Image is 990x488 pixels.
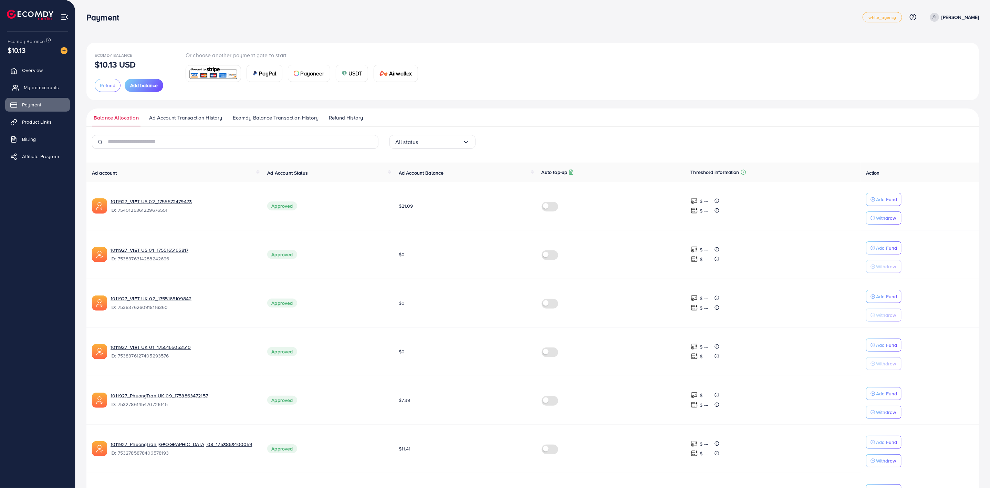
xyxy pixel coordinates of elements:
[691,207,698,214] img: top-up amount
[700,197,709,205] p: $ ---
[866,193,902,206] button: Add Fund
[866,211,902,225] button: Withdraw
[233,114,319,122] span: Ecomdy Balance Transaction History
[399,203,413,209] span: $21.09
[866,406,902,419] button: Withdraw
[111,441,256,457] div: <span class='underline'>1011927_PhuongTran UK 08_1753863400059</span></br>7532785878406578193
[111,352,256,359] span: ID: 7538376127405293576
[92,441,107,456] img: ic-ads-acc.e4c84228.svg
[111,441,256,448] a: 1011927_PhuongTran [GEOGRAPHIC_DATA] 08_1753863400059
[863,12,902,22] a: white_agency
[5,132,70,146] a: Billing
[111,198,256,214] div: <span class='underline'>1011927_VIET US 02_1755572479473</span></br>7540125361229676551
[111,247,256,262] div: <span class='underline'>1011927_VIET US 01_1755165165817</span></br>7538376314288242696
[866,290,902,303] button: Add Fund
[961,457,985,483] iframe: Chat
[5,149,70,163] a: Affiliate Program
[336,65,368,82] a: cardUSDT
[691,246,698,253] img: top-up amount
[876,438,897,446] p: Add Fund
[111,198,256,205] a: 1011927_VIET US 02_1755572479473
[700,294,709,302] p: $ ---
[342,71,347,76] img: card
[700,449,709,458] p: $ ---
[691,450,698,457] img: top-up amount
[348,69,363,77] span: USDT
[100,82,115,89] span: Refund
[95,60,136,69] p: $10.13 USD
[5,63,70,77] a: Overview
[267,347,297,356] span: Approved
[700,401,709,409] p: $ ---
[868,15,896,20] span: white_agency
[5,98,70,112] a: Payment
[252,71,258,76] img: card
[111,344,256,351] a: 1011927_VIET UK 01_1755165052510
[691,197,698,205] img: top-up amount
[399,251,405,258] span: $0
[399,169,444,176] span: Ad Account Balance
[691,343,698,350] img: top-up amount
[7,10,53,20] img: logo
[22,136,36,143] span: Billing
[927,13,979,22] a: [PERSON_NAME]
[389,135,476,149] div: Search for option
[866,241,902,255] button: Add Fund
[691,304,698,311] img: top-up amount
[186,65,241,82] a: card
[942,13,979,21] p: [PERSON_NAME]
[5,115,70,129] a: Product Links
[111,401,256,408] span: ID: 7532786145470726145
[86,12,125,22] h3: Payment
[700,391,709,399] p: $ ---
[92,169,117,176] span: Ad account
[700,207,709,215] p: $ ---
[95,52,132,58] span: Ecomdy Balance
[267,250,297,259] span: Approved
[691,392,698,399] img: top-up amount
[399,445,411,452] span: $11.41
[22,153,59,160] span: Affiliate Program
[876,214,896,222] p: Withdraw
[379,71,388,76] img: card
[691,353,698,360] img: top-up amount
[95,79,121,92] button: Refund
[866,436,902,449] button: Add Fund
[866,260,902,273] button: Withdraw
[866,454,902,467] button: Withdraw
[288,65,330,82] a: cardPayoneer
[22,118,52,125] span: Product Links
[92,295,107,311] img: ic-ads-acc.e4c84228.svg
[247,65,282,82] a: cardPayPal
[691,440,698,447] img: top-up amount
[691,401,698,408] img: top-up amount
[866,339,902,352] button: Add Fund
[876,457,896,465] p: Withdraw
[24,84,59,91] span: My ad accounts
[111,392,256,399] a: 1011927_PhuongTran UK 09_1753863472157
[374,65,418,82] a: cardAirwallex
[542,168,567,176] p: Auto top-up
[111,304,256,311] span: ID: 7538376260918116360
[691,256,698,263] img: top-up amount
[111,295,256,311] div: <span class='underline'>1011927_VIET UK 02_1755165109842</span></br>7538376260918116360
[866,357,902,370] button: Withdraw
[92,393,107,408] img: ic-ads-acc.e4c84228.svg
[92,247,107,262] img: ic-ads-acc.e4c84228.svg
[700,343,709,351] p: $ ---
[22,101,41,108] span: Payment
[395,137,418,147] span: All status
[876,390,897,398] p: Add Fund
[876,408,896,416] p: Withdraw
[700,246,709,254] p: $ ---
[186,51,424,59] p: Or choose another payment gate to start
[691,168,739,176] p: Threshold information
[111,392,256,408] div: <span class='underline'>1011927_PhuongTran UK 09_1753863472157</span></br>7532786145470726145
[5,81,70,94] a: My ad accounts
[876,195,897,204] p: Add Fund
[125,79,163,92] button: Add balance
[301,69,324,77] span: Payoneer
[94,114,139,122] span: Balance Allocation
[329,114,363,122] span: Refund History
